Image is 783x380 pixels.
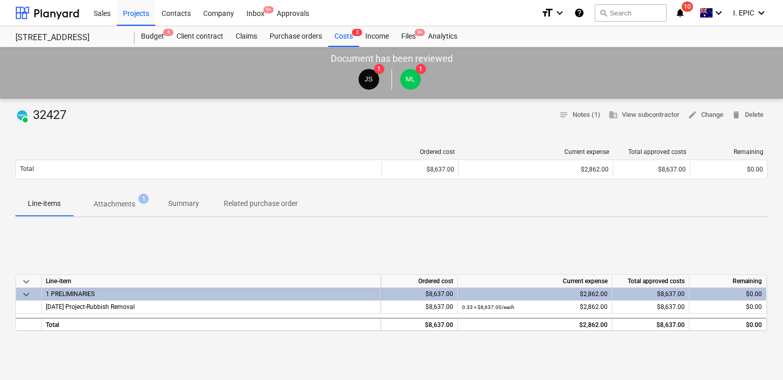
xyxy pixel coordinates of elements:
p: Attachments [94,199,135,210]
a: Purchase orders [263,26,328,47]
span: 1 [138,194,149,204]
div: Total approved costs [612,275,689,288]
span: notes [559,110,568,119]
i: format_size [541,7,554,19]
p: Line-items [28,198,61,209]
div: 32427 [15,107,70,124]
p: Summary [168,198,199,209]
button: Delete [727,107,768,123]
div: $8,637.00 [385,288,453,301]
span: business [609,110,618,119]
span: Delete [732,109,763,121]
p: Related purchase order [224,198,298,209]
div: Matt Lebon [400,69,421,90]
span: edit [688,110,697,119]
div: Invoice has been synced with Xero and its status is currently PAID [15,107,29,124]
span: 9+ [263,6,274,13]
span: 1 [374,64,384,74]
i: notifications [675,7,685,19]
span: 9+ [415,29,425,36]
a: Budget4 [135,26,170,47]
div: Costs [328,26,359,47]
a: Client contract [170,26,229,47]
div: $2,862.00 [462,288,608,301]
span: 4 [163,29,173,36]
div: Current expense [463,148,609,156]
span: JS [365,75,373,83]
a: Analytics [422,26,464,47]
i: keyboard_arrow_down [554,7,566,19]
span: 3 [352,29,362,36]
div: $2,862.00 [463,166,609,173]
button: Change [684,107,727,123]
div: Files [395,26,422,47]
span: keyboard_arrow_down [20,288,32,301]
div: Remaining [689,275,767,288]
a: Claims [229,26,263,47]
span: View subcontractor [609,109,680,121]
span: Notes (1) [559,109,600,121]
div: Jacob Salta [359,69,379,90]
div: Ordered cost [381,275,458,288]
a: Income [359,26,395,47]
div: [STREET_ADDRESS] [15,32,122,43]
i: Knowledge base [574,7,584,19]
button: View subcontractor [604,107,684,123]
div: Current expense [458,275,612,288]
i: keyboard_arrow_down [713,7,725,19]
div: $8,637.00 [616,301,685,314]
button: Search [595,4,667,22]
a: Costs3 [328,26,359,47]
p: Total [20,165,34,174]
div: $8,637.00 [385,301,453,314]
button: Notes (1) [555,107,604,123]
div: Line-item [42,275,381,288]
div: Budget [135,26,170,47]
div: $2,862.00 [462,319,608,332]
span: 3-01-14 Project-Rubbish Removal [46,303,135,310]
div: Total approved costs [617,148,686,156]
div: 1 PRELIMINARIES [46,288,376,300]
p: Document has been reviewed [331,53,453,65]
span: keyboard_arrow_down [20,275,32,288]
div: $0.00 [693,288,762,301]
iframe: Chat Widget [732,331,783,380]
span: 1 [416,64,426,74]
small: 0.33 × $8,637.00 / each [462,304,514,310]
div: $8,637.00 [617,166,686,173]
a: Files9+ [395,26,422,47]
div: $0.00 [693,319,762,332]
div: $2,862.00 [462,301,608,314]
div: $8,637.00 [616,319,685,332]
span: search [599,9,608,17]
div: $8,637.00 [616,288,685,301]
span: ML [405,75,415,83]
span: I. EPIC [733,9,754,17]
div: Remaining [695,148,763,156]
div: Total [42,318,381,331]
div: $0.00 [693,301,762,314]
div: $0.00 [695,166,763,173]
span: 10 [682,2,693,12]
span: Change [688,109,723,121]
div: $8,637.00 [386,166,454,173]
div: $8,637.00 [385,319,453,332]
i: keyboard_arrow_down [755,7,768,19]
img: xero.svg [17,110,27,120]
span: delete [732,110,741,119]
div: Ordered cost [386,148,455,156]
